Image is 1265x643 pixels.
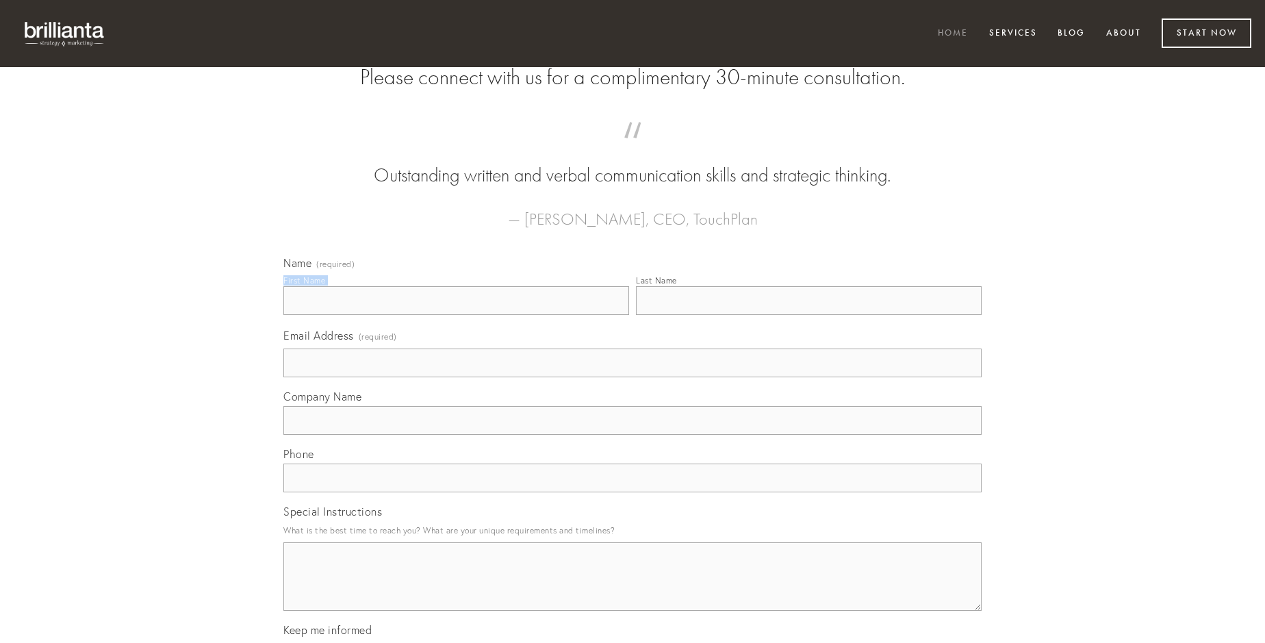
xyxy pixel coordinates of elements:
[929,23,977,45] a: Home
[283,623,372,637] span: Keep me informed
[316,260,355,268] span: (required)
[283,447,314,461] span: Phone
[283,505,382,518] span: Special Instructions
[980,23,1046,45] a: Services
[305,136,960,189] blockquote: Outstanding written and verbal communication skills and strategic thinking.
[1097,23,1150,45] a: About
[283,390,361,403] span: Company Name
[1049,23,1094,45] a: Blog
[283,64,982,90] h2: Please connect with us for a complimentary 30-minute consultation.
[1162,18,1251,48] a: Start Now
[283,256,311,270] span: Name
[636,275,677,286] div: Last Name
[283,521,982,540] p: What is the best time to reach you? What are your unique requirements and timelines?
[305,189,960,233] figcaption: — [PERSON_NAME], CEO, TouchPlan
[283,275,325,286] div: First Name
[359,327,397,346] span: (required)
[14,14,116,53] img: brillianta - research, strategy, marketing
[283,329,354,342] span: Email Address
[305,136,960,162] span: “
